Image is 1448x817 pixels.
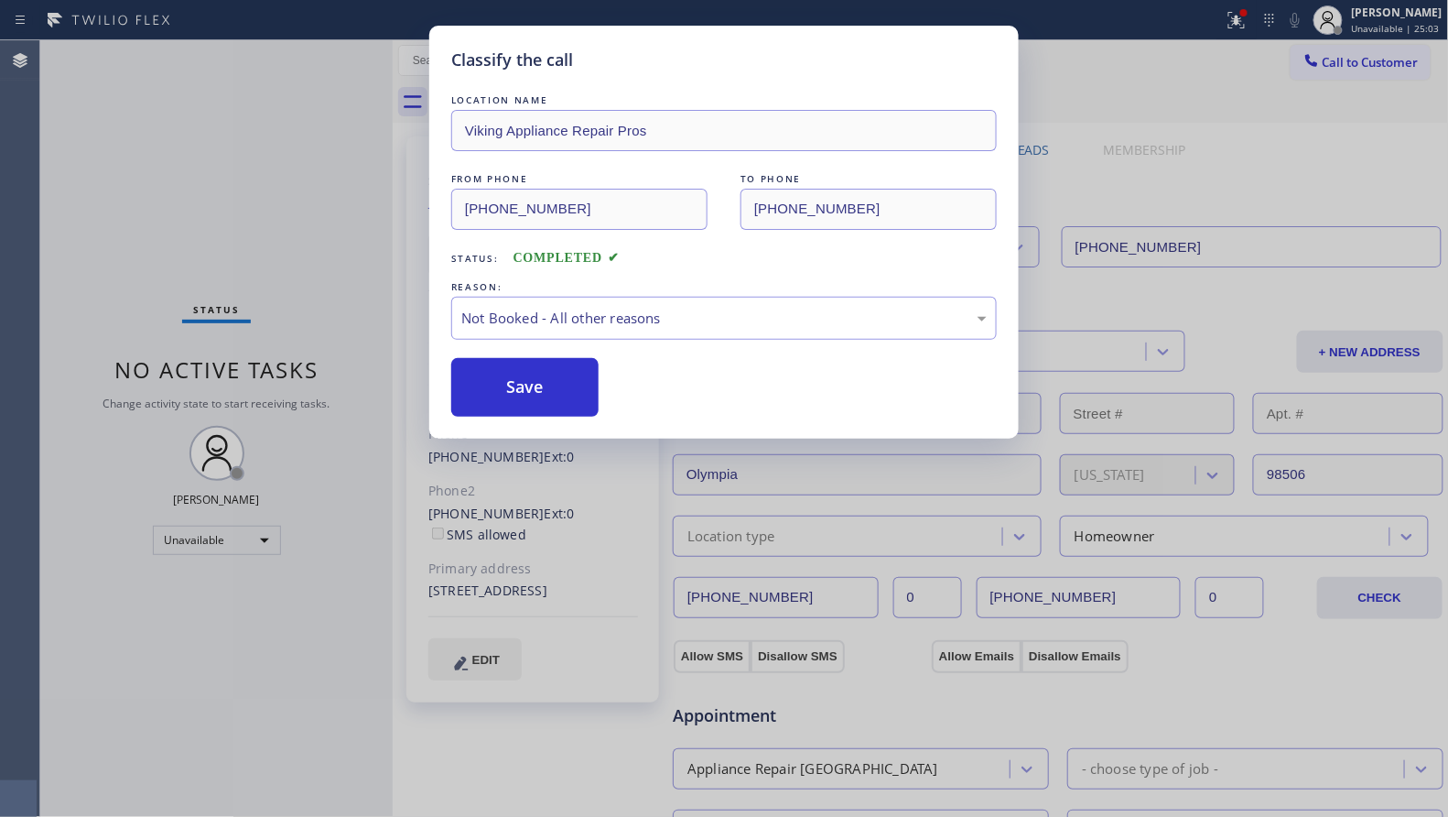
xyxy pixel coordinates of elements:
[451,169,708,189] div: FROM PHONE
[740,169,997,189] div: TO PHONE
[451,358,599,417] button: Save
[451,278,997,297] div: REASON:
[451,189,708,230] input: From phone
[513,251,620,265] span: COMPLETED
[461,308,987,329] div: Not Booked - All other reasons
[451,48,573,72] h5: Classify the call
[740,189,997,230] input: To phone
[451,91,997,110] div: LOCATION NAME
[451,252,499,265] span: Status:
